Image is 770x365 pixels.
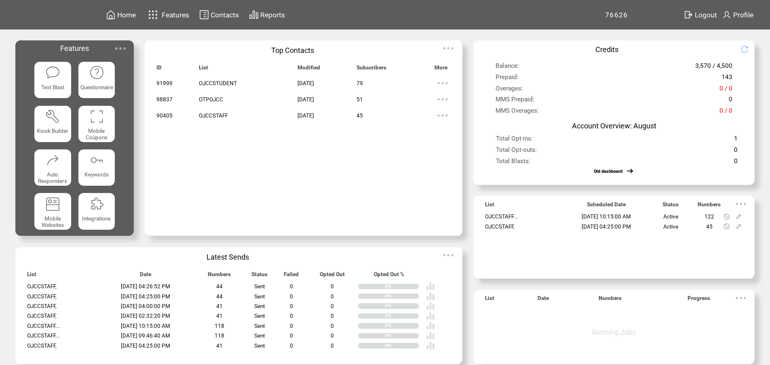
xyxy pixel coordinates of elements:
span: OJCCSTAFF, [27,303,57,309]
span: Status [251,271,268,282]
span: Overages: [496,85,523,96]
img: tool%201.svg [45,109,60,124]
span: 122 [705,213,714,220]
span: Sent [254,342,265,349]
span: [DATE] 10:15:00 AM [121,323,170,329]
img: profile.svg [722,10,732,20]
a: Reports [248,8,286,21]
span: Total Blasts: [496,157,530,169]
span: 1 [734,135,738,147]
span: List [27,271,36,282]
div: 0% [385,323,419,329]
span: 79 [357,80,363,86]
div: 0% [385,294,419,299]
span: 0 [290,283,293,289]
span: Total Opt-ins: [496,135,533,147]
img: text-blast.svg [45,65,60,80]
span: Scheduled Date [587,201,626,212]
img: integrations.svg [89,197,104,212]
span: 41 [216,342,223,349]
span: 0 [290,332,293,339]
span: OJCCSTAFF... [27,323,60,329]
span: Text Blast [41,84,64,90]
span: Running Jobs [592,328,636,336]
span: [DATE] [297,96,314,103]
span: MMS Overages: [496,107,539,119]
span: [DATE] 10:15:00 AM [582,213,631,220]
img: ellypsis.svg [733,196,749,212]
span: 0 [331,342,334,349]
img: poll%20-%20white.svg [426,302,435,310]
span: 0 [729,96,732,107]
span: Profile [733,11,753,19]
span: 0 [290,303,293,309]
span: [DATE] 09:46:40 AM [121,332,170,339]
img: ellypsis.svg [440,247,456,263]
span: 0 / 0 [719,85,732,96]
span: Features [60,44,89,52]
span: OJCCSTUDENT [199,80,237,86]
a: Mobile Coupons [78,106,115,142]
span: [DATE] 02:32:20 PM [121,313,170,319]
span: Keywords [84,171,109,178]
span: Questionnaire [80,84,113,90]
img: edit.svg [736,223,742,229]
img: questionnaire.svg [89,65,104,80]
img: poll%20-%20white.svg [426,321,435,330]
img: poll%20-%20white.svg [426,341,435,350]
span: Latest Sends [207,253,249,261]
span: Opted Out % [374,271,404,282]
span: Sent [254,303,265,309]
img: ellypsis.svg [112,40,129,57]
span: MMS Prepaid: [496,96,534,107]
span: 0 [331,323,334,329]
div: 0% [385,333,419,339]
span: List [199,64,208,75]
span: OJCCSTAFF, [27,283,57,289]
span: Total Opt-outs: [496,146,537,158]
a: Profile [721,8,755,21]
img: home.svg [106,10,116,20]
img: notallowed.svg [724,214,730,220]
span: Opted Out [320,271,345,282]
span: Credits [595,45,618,54]
a: Home [105,8,137,21]
img: poll%20-%20white.svg [426,331,435,340]
span: 0 [290,323,293,329]
span: 44 [216,283,223,289]
img: ellypsis.svg [435,91,451,107]
span: Mobile Coupons [86,128,108,141]
span: 90405 [156,112,173,119]
img: ellypsis.svg [435,107,451,124]
span: OJCCSTAFF, [27,293,57,300]
a: Features [145,7,190,23]
span: Auto Responders [38,171,67,184]
span: 45 [357,112,363,119]
img: poll%20-%20white.svg [426,292,435,301]
img: exit.svg [684,10,693,20]
span: 76626 [605,11,628,19]
span: Prepaid: [496,73,519,85]
span: More [435,64,447,75]
span: Sent [254,293,265,300]
span: 0 [290,342,293,349]
div: 0% [385,284,419,289]
span: OJCCSTAFF, [485,223,515,230]
span: 0 [331,283,334,289]
span: Integrations [82,215,111,222]
span: Sent [254,332,265,339]
img: auto-responders.svg [45,153,60,168]
span: 45 [706,223,713,230]
span: 118 [215,332,224,339]
a: Mobile Websites [34,193,71,229]
img: refresh.png [740,45,756,53]
a: Contacts [198,8,240,21]
span: 0 / 0 [719,107,732,119]
span: Active [663,223,678,230]
a: Old dashboard [594,169,622,174]
img: poll%20-%20white.svg [426,312,435,321]
span: 0 [331,293,334,300]
span: 0 [734,157,738,169]
span: Numbers [208,271,231,282]
a: Text Blast [34,62,71,98]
